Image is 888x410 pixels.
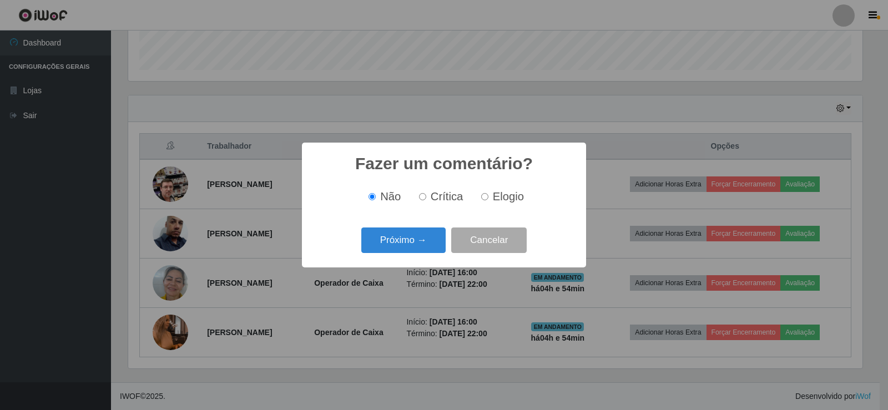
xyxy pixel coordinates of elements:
[481,193,488,200] input: Elogio
[493,190,524,203] span: Elogio
[451,227,527,254] button: Cancelar
[419,193,426,200] input: Crítica
[361,227,446,254] button: Próximo →
[369,193,376,200] input: Não
[380,190,401,203] span: Não
[355,154,533,174] h2: Fazer um comentário?
[431,190,463,203] span: Crítica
